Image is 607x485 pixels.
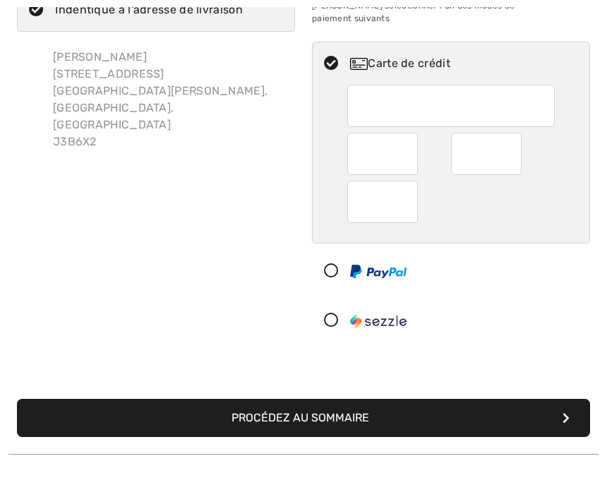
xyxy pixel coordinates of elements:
[42,37,295,162] div: [PERSON_NAME] [STREET_ADDRESS] [GEOGRAPHIC_DATA][PERSON_NAME], [GEOGRAPHIC_DATA], [GEOGRAPHIC_DAT...
[359,138,409,170] iframe: Secure Credit Card Frame - Expiration Month
[462,138,512,170] iframe: Secure Credit Card Frame - Expiration Year
[350,265,407,278] img: PayPal
[350,314,407,328] img: Sezzle
[359,186,409,218] iframe: Secure Credit Card Frame - CVV
[359,90,546,122] iframe: Secure Credit Card Frame - Credit Card Number
[350,55,580,72] div: Carte de crédit
[350,58,368,70] img: Carte de crédit
[17,399,590,437] button: Procédez au sommaire
[55,1,243,18] div: Indentique à l'adresse de livraison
